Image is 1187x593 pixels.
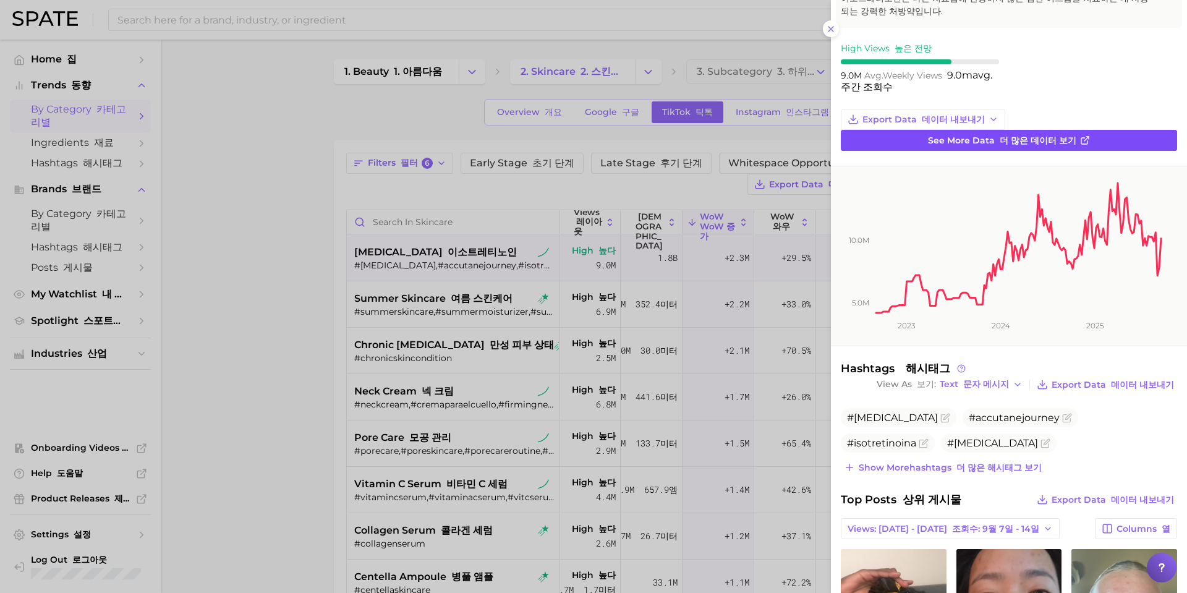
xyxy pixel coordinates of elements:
button: Show morehashtags 더 많은 해시태그 보기 [841,459,1045,476]
tspan: 10.0m [849,236,869,245]
span: Export Data [862,114,985,125]
button: Export Data 데이터 내보내기 [841,109,1005,130]
button: Flag as miscategorized or irrelevant [1040,438,1050,448]
tspan: 5.0m [852,298,869,307]
tspan: 2025 [1086,321,1104,330]
span: #isotretinoina [847,437,916,449]
font: 데이터 내보내기 [922,114,985,125]
font: 보기 [917,378,934,390]
span: Columns [1117,524,1170,534]
abbr: average [864,70,883,81]
font: 상위 게시물 [903,493,961,506]
span: 9.0m [841,70,864,81]
button: Flag as miscategorized or irrelevant [1062,413,1072,423]
span: Text [940,381,1009,388]
button: Export Data 데이터 내보내기 [1034,376,1177,393]
div: High Views [841,43,999,54]
font: 데이터 내보내기 [1111,379,1174,390]
font: 조회수: 9월 7일 - 14일 [952,523,1039,534]
span: Hashtags [841,361,968,376]
font: 높은 전망 [895,43,932,54]
button: Views: [DATE] - [DATE] 조회수: 9월 7일 - 14일 [841,518,1060,539]
button: Columns 열 [1095,518,1177,539]
a: See more data 더 많은 데이터 보기 [841,130,1177,151]
span: weekly views [864,70,942,81]
div: 7 / 10 [841,59,999,64]
button: Flag as miscategorized or irrelevant [940,413,950,423]
button: Export Data 데이터 내보내기 [1034,491,1177,508]
button: View As 보기Text 문자 메시지 [874,377,1026,393]
span: Export Data [1052,495,1174,505]
span: #accutanejourney [969,412,1060,424]
font: 더 많은 해시태그 보기 [956,462,1042,473]
font: 문자 메시지 [963,378,1009,390]
font: 더 많은 데이터 보기 [1000,135,1076,146]
font: 열 [1162,523,1170,534]
span: #[MEDICAL_DATA] [847,412,938,424]
button: Flag as miscategorized or irrelevant [919,438,929,448]
font: 데이터 내보내기 [1111,494,1174,505]
font: 9.0mavg. 주간 조회수 [841,69,992,93]
font: 해시태그 [906,362,950,375]
span: #[MEDICAL_DATA] [947,437,1038,449]
span: Export Data [1052,380,1174,390]
span: See more data [928,135,1076,146]
span: View As [877,381,936,388]
span: Show more hashtags [859,463,1042,473]
span: Views: [DATE] - [DATE] [848,524,1039,534]
span: Top Posts [841,491,961,508]
tspan: 2024 [992,321,1010,330]
tspan: 2023 [898,321,916,330]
